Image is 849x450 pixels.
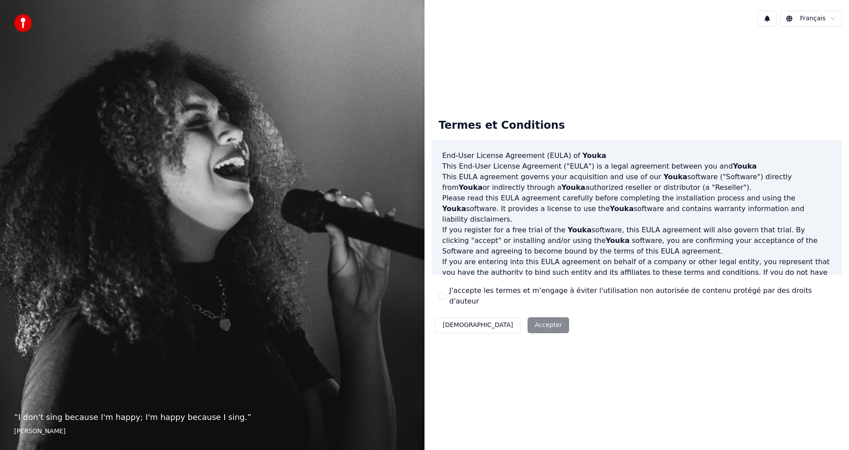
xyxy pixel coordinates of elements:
h3: End-User License Agreement (EULA) of [442,150,831,161]
span: Youka [442,204,466,213]
span: Youka [562,183,585,192]
p: This End-User License Agreement ("EULA") is a legal agreement between you and [442,161,831,172]
label: J'accepte les termes et m'engage à éviter l'utilisation non autorisée de contenu protégé par des ... [449,285,835,307]
p: “ I don't sing because I'm happy; I'm happy because I sing. ” [14,411,410,423]
footer: [PERSON_NAME] [14,427,410,436]
span: Youka [582,151,606,160]
span: Youka [606,236,630,245]
div: Termes et Conditions [432,112,572,140]
img: youka [14,14,32,32]
p: If you are entering into this EULA agreement on behalf of a company or other legal entity, you re... [442,257,831,299]
span: Youka [610,204,634,213]
span: Youka [733,162,757,170]
p: Please read this EULA agreement carefully before completing the installation process and using th... [442,193,831,225]
span: Youka [663,173,687,181]
p: This EULA agreement governs your acquisition and use of our software ("Software") directly from o... [442,172,831,193]
span: Youka [568,226,592,234]
span: Youka [459,183,482,192]
p: If you register for a free trial of the software, this EULA agreement will also govern that trial... [442,225,831,257]
button: [DEMOGRAPHIC_DATA] [435,317,520,333]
